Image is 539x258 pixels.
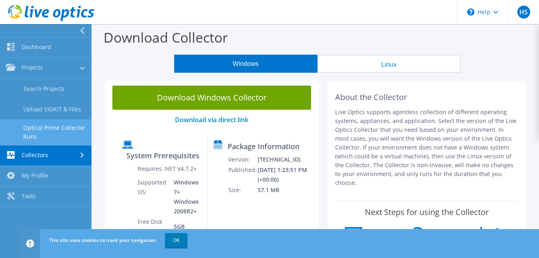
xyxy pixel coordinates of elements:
label: System Prerequisites [126,152,199,160]
a: Download Windows Collector [112,86,311,110]
svg: \n [467,8,474,16]
td: 5GB [168,217,201,237]
button: Linux [317,55,461,73]
td: 57.1 MB [257,185,315,195]
td: Published: [228,165,257,185]
td: Free Disk Space: [137,217,168,237]
td: [TECHNICAL_ID] [257,154,315,165]
a: OK [165,233,187,248]
a: Download via direct link [175,115,248,124]
td: Version: [228,154,257,165]
h2: About the Collector [335,92,518,102]
span: This site uses cookies to track your navigation. [49,237,157,244]
p: Live Optics supports agentless collection of different operating systems, appliances, and applica... [335,108,518,187]
td: Supported OS: [137,177,168,217]
td: Size: [228,185,257,195]
label: Package Information [228,142,299,150]
button: Windows [174,55,317,73]
label: Requires .NET V4.7.2+ [138,165,197,173]
td: [DATE] 1:23:51 PM (+00:00) [257,165,315,185]
span: HS [517,6,530,18]
td: Windows 7+ Windows 2008R2+ [168,177,201,217]
label: Next Steps for using the Collector [365,207,489,217]
label: Download Collector [104,28,228,47]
